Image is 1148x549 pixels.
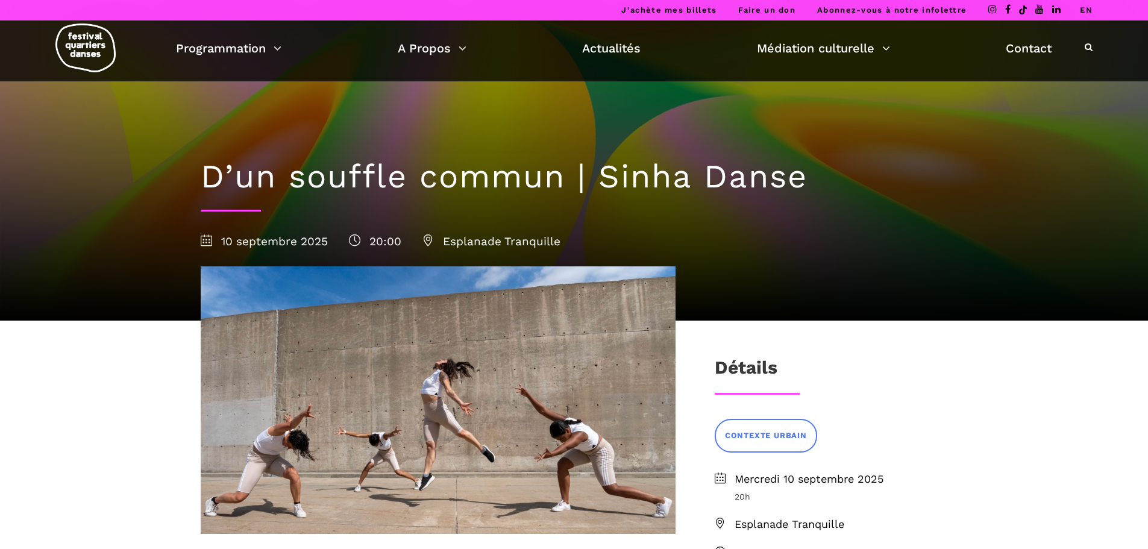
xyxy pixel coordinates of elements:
[1080,5,1093,14] a: EN
[735,471,948,488] span: Mercredi 10 septembre 2025
[176,38,281,58] a: Programmation
[715,419,817,452] a: CONTEXTE URBAIN
[621,5,717,14] a: J’achète mes billets
[422,234,560,248] span: Esplanade Tranquille
[1006,38,1052,58] a: Contact
[725,430,807,442] span: CONTEXTE URBAIN
[738,5,795,14] a: Faire un don
[582,38,641,58] a: Actualités
[757,38,890,58] a: Médiation culturelle
[201,157,948,196] h1: D’un souffle commun | Sinha Danse
[55,24,116,72] img: logo-fqd-med
[715,357,777,387] h3: Détails
[817,5,967,14] a: Abonnez-vous à notre infolettre
[735,490,948,503] span: 20h
[735,516,948,533] span: Esplanade Tranquille
[398,38,466,58] a: A Propos
[349,234,401,248] span: 20:00
[201,234,328,248] span: 10 septembre 2025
